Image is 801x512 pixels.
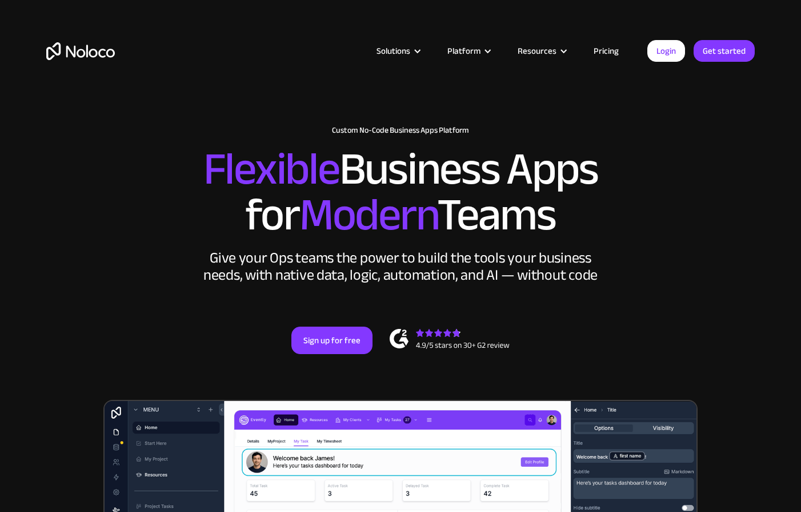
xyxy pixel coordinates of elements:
[503,43,579,58] div: Resources
[579,43,633,58] a: Pricing
[447,43,480,58] div: Platform
[203,126,339,212] span: Flexible
[201,249,600,284] div: Give your Ops teams the power to build the tools your business needs, with native data, logic, au...
[518,43,556,58] div: Resources
[377,43,410,58] div: Solutions
[46,126,755,135] h1: Custom No-Code Business Apps Platform
[46,42,115,60] a: home
[291,327,373,354] a: Sign up for free
[362,43,433,58] div: Solutions
[433,43,503,58] div: Platform
[647,40,685,62] a: Login
[694,40,755,62] a: Get started
[46,146,755,238] h2: Business Apps for Teams
[299,172,437,257] span: Modern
